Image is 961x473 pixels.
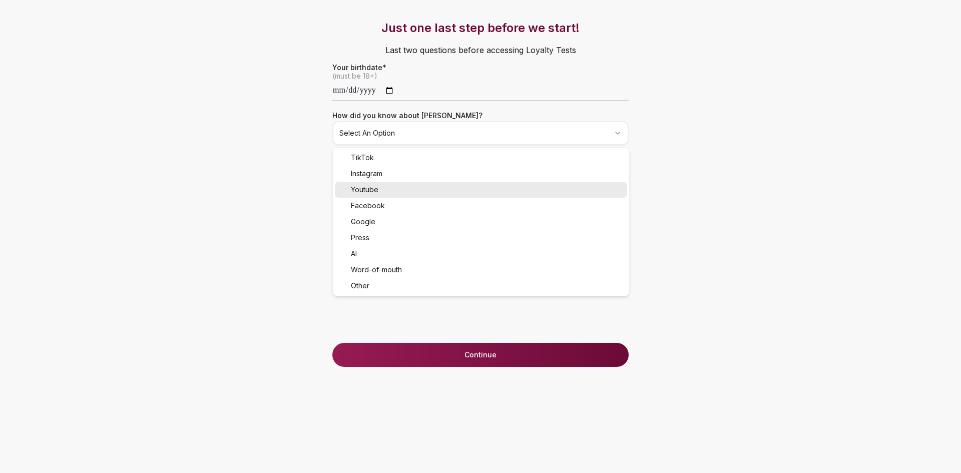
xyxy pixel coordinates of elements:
span: Facebook [351,201,385,211]
span: Word-of-mouth [351,265,402,275]
span: Press [351,233,369,243]
span: AI [351,249,357,259]
span: Google [351,217,375,227]
span: Instagram [351,169,382,179]
span: TikTok [351,153,374,163]
span: Other [351,281,369,291]
span: Youtube [351,185,378,195]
